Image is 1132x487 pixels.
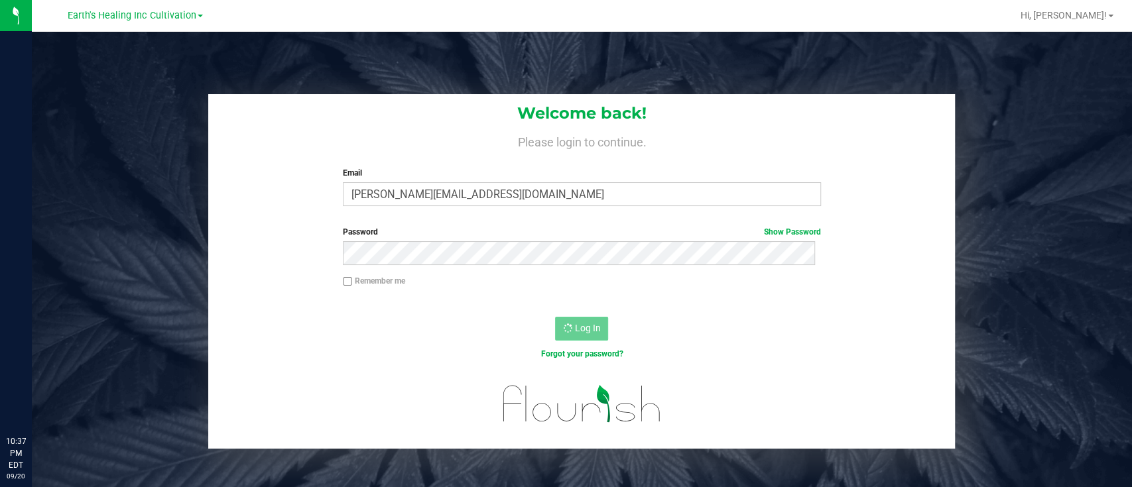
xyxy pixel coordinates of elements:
[574,323,600,333] span: Log In
[343,275,405,287] label: Remember me
[343,227,378,237] span: Password
[208,105,955,122] h1: Welcome back!
[489,374,675,434] img: flourish_logo.svg
[343,277,352,286] input: Remember me
[6,471,26,481] p: 09/20
[1021,10,1107,21] span: Hi, [PERSON_NAME]!
[555,317,608,341] button: Log In
[764,227,821,237] a: Show Password
[208,133,955,148] h4: Please login to continue.
[343,167,821,179] label: Email
[68,10,196,21] span: Earth's Healing Inc Cultivation
[6,435,26,471] p: 10:37 PM EDT
[540,349,623,358] a: Forgot your password?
